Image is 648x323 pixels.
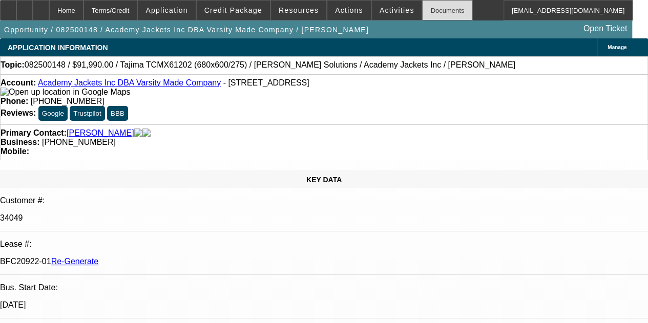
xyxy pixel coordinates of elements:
[1,138,39,146] strong: Business:
[51,257,99,266] a: Re-Generate
[204,6,262,14] span: Credit Package
[142,128,151,138] img: linkedin-icon.png
[197,1,270,20] button: Credit Package
[42,138,116,146] span: [PHONE_NUMBER]
[223,78,309,87] span: - [STREET_ADDRESS]
[134,128,142,138] img: facebook-icon.png
[4,26,369,34] span: Opportunity / 082500148 / Academy Jackets Inc DBA Varsity Made Company / [PERSON_NAME]
[145,6,187,14] span: Application
[1,88,130,96] a: View Google Maps
[372,1,422,20] button: Activities
[1,128,67,138] strong: Primary Contact:
[1,78,36,87] strong: Account:
[107,106,128,121] button: BBB
[279,6,319,14] span: Resources
[31,97,104,105] span: [PHONE_NUMBER]
[70,106,104,121] button: Trustpilot
[8,44,108,52] span: APPLICATION INFORMATION
[380,6,414,14] span: Activities
[335,6,363,14] span: Actions
[1,60,25,70] strong: Topic:
[1,97,28,105] strong: Phone:
[1,109,36,117] strong: Reviews:
[1,88,130,97] img: Open up location in Google Maps
[306,176,342,184] span: KEY DATA
[38,106,68,121] button: Google
[271,1,326,20] button: Resources
[1,147,29,156] strong: Mobile:
[67,128,134,138] a: [PERSON_NAME]
[25,60,515,70] span: 082500148 / $91,990.00 / Tajima TCMX61202 (680x600/275) / [PERSON_NAME] Solutions / Academy Jacke...
[579,20,631,37] a: Open Ticket
[608,45,626,50] span: Manage
[327,1,371,20] button: Actions
[38,78,221,87] a: Academy Jackets Inc DBA Varsity Made Company
[138,1,195,20] button: Application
